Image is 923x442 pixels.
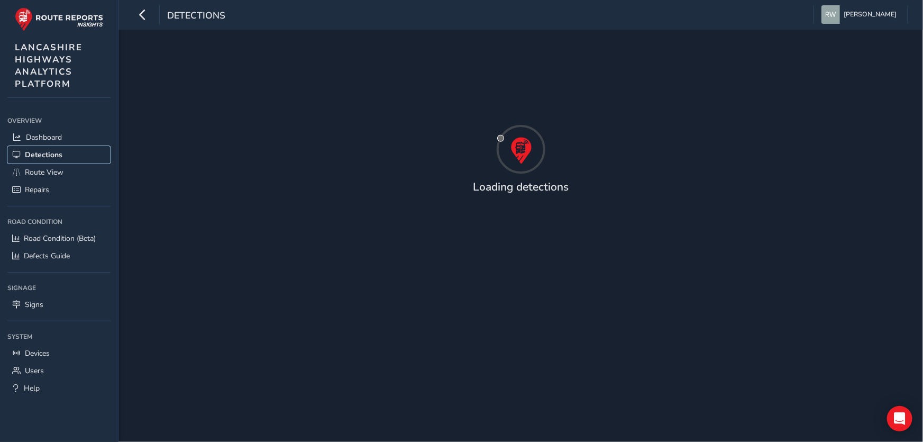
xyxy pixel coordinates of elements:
[15,41,83,90] span: LANCASHIRE HIGHWAYS ANALYTICS PLATFORM
[24,383,40,393] span: Help
[7,181,111,199] a: Repairs
[821,5,900,24] button: [PERSON_NAME]
[7,230,111,247] a: Road Condition (Beta)
[167,9,225,24] span: Detections
[24,233,96,243] span: Road Condition (Beta)
[15,7,103,31] img: rr logo
[25,167,63,177] span: Route View
[7,164,111,181] a: Route View
[26,132,62,142] span: Dashboard
[25,185,49,195] span: Repairs
[7,129,111,146] a: Dashboard
[7,214,111,230] div: Road Condition
[7,380,111,397] a: Help
[7,362,111,380] a: Users
[25,300,43,310] span: Signs
[7,113,111,129] div: Overview
[887,406,912,431] div: Open Intercom Messenger
[7,296,111,313] a: Signs
[821,5,840,24] img: diamond-layout
[7,345,111,362] a: Devices
[7,146,111,164] a: Detections
[24,251,70,261] span: Defects Guide
[25,348,50,358] span: Devices
[25,150,62,160] span: Detections
[7,329,111,345] div: System
[7,247,111,265] a: Defects Guide
[7,280,111,296] div: Signage
[25,366,44,376] span: Users
[473,181,569,194] h4: Loading detections
[844,5,897,24] span: [PERSON_NAME]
